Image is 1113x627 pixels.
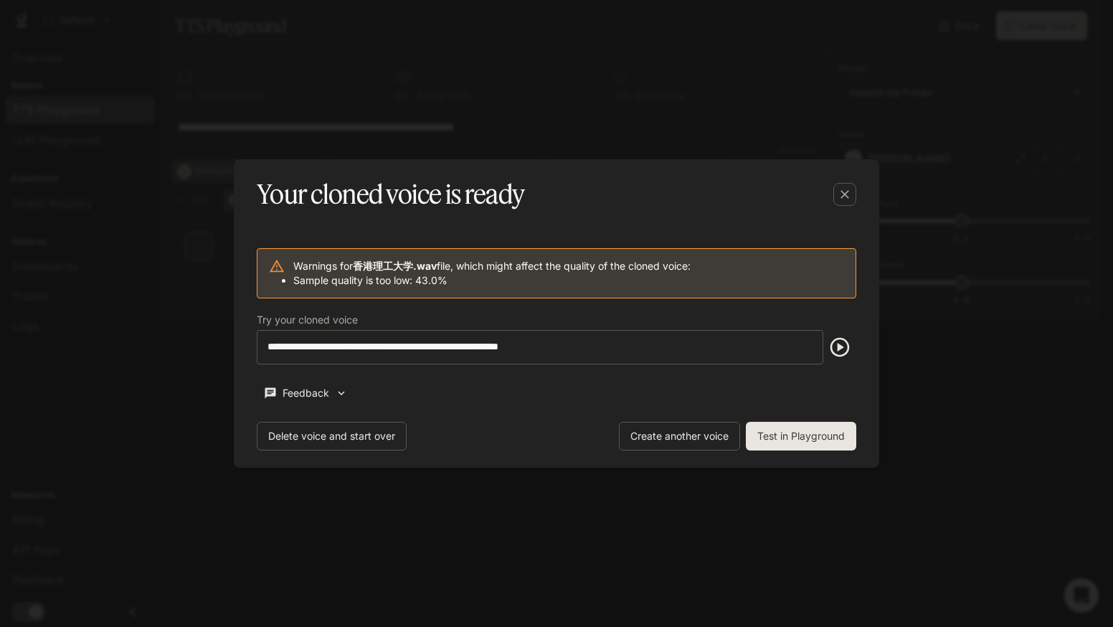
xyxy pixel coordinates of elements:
[293,253,691,293] div: Warnings for file, which might affect the quality of the cloned voice:
[619,422,740,451] button: Create another voice
[257,422,407,451] button: Delete voice and start over
[353,260,437,272] b: 香港理工大学.wav
[257,382,354,405] button: Feedback
[257,315,358,325] p: Try your cloned voice
[293,273,691,288] li: Sample quality is too low: 43.0%
[257,176,524,212] h5: Your cloned voice is ready
[746,422,856,451] button: Test in Playground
